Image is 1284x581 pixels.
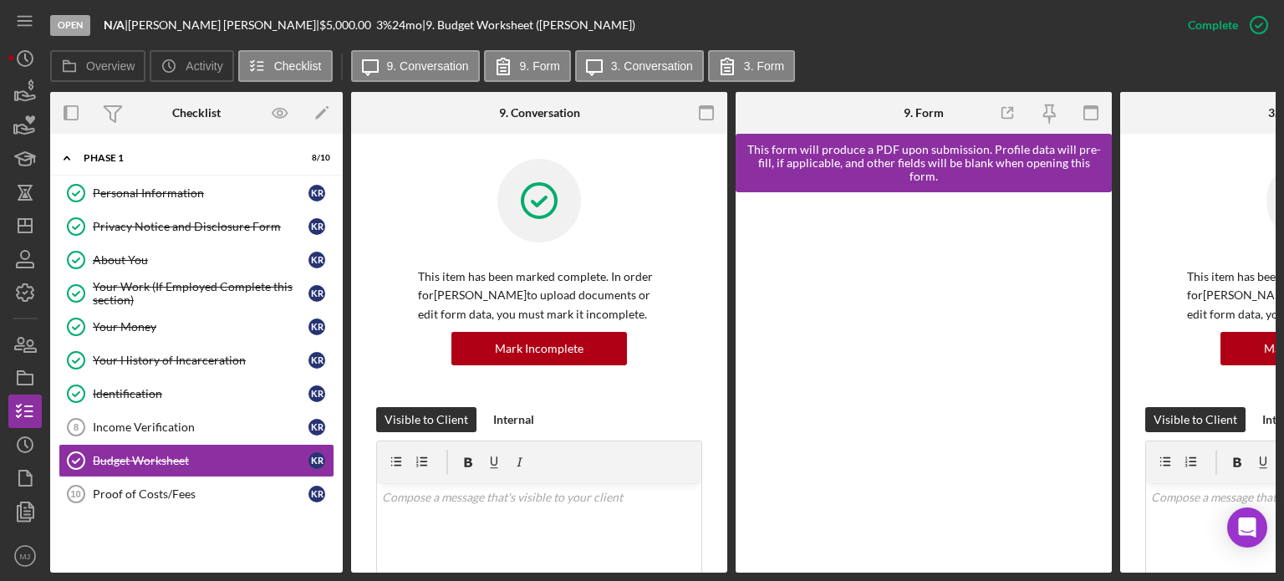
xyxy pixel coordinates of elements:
[1188,8,1238,42] div: Complete
[84,153,288,163] div: Phase 1
[8,539,42,573] button: MJ
[422,18,635,32] div: | 9. Budget Worksheet ([PERSON_NAME])
[308,419,325,436] div: K R
[59,410,334,444] a: 8Income VerificationKR
[1227,507,1267,548] div: Open Intercom Messenger
[59,210,334,243] a: Privacy Notice and Disclosure FormKR
[385,407,468,432] div: Visible to Client
[70,489,80,499] tspan: 10
[50,50,145,82] button: Overview
[387,59,469,73] label: 9. Conversation
[308,319,325,335] div: K R
[904,106,944,120] div: 9. Form
[376,18,392,32] div: 3 %
[484,50,571,82] button: 9. Form
[308,252,325,268] div: K R
[59,310,334,344] a: Your MoneyKR
[59,344,334,377] a: Your History of IncarcerationKR
[351,50,480,82] button: 9. Conversation
[93,354,308,367] div: Your History of Incarceration
[752,209,1097,556] iframe: Lenderfit form
[744,143,1103,183] div: This form will produce a PDF upon submission. Profile data will pre-fill, if applicable, and othe...
[308,486,325,502] div: K R
[74,422,79,432] tspan: 8
[59,176,334,210] a: Personal InformationKR
[93,387,308,400] div: Identification
[1171,8,1276,42] button: Complete
[495,332,583,365] div: Mark Incomplete
[308,452,325,469] div: K R
[238,50,333,82] button: Checklist
[308,352,325,369] div: K R
[104,18,128,32] div: |
[392,18,422,32] div: 24 mo
[93,220,308,233] div: Privacy Notice and Disclosure Form
[93,420,308,434] div: Income Verification
[575,50,704,82] button: 3. Conversation
[308,285,325,302] div: K R
[744,59,784,73] label: 3. Form
[376,407,476,432] button: Visible to Client
[451,332,627,365] button: Mark Incomplete
[86,59,135,73] label: Overview
[611,59,693,73] label: 3. Conversation
[104,18,125,32] b: N/A
[499,106,580,120] div: 9. Conversation
[59,243,334,277] a: About YouKR
[520,59,560,73] label: 9. Form
[493,407,534,432] div: Internal
[418,268,660,324] p: This item has been marked complete. In order for [PERSON_NAME] to upload documents or edit form d...
[59,377,334,410] a: IdentificationKR
[485,407,543,432] button: Internal
[308,218,325,235] div: K R
[308,385,325,402] div: K R
[93,280,308,307] div: Your Work (If Employed Complete this section)
[150,50,233,82] button: Activity
[93,487,308,501] div: Proof of Costs/Fees
[50,15,90,36] div: Open
[59,277,334,310] a: Your Work (If Employed Complete this section)KR
[186,59,222,73] label: Activity
[1145,407,1246,432] button: Visible to Client
[274,59,322,73] label: Checklist
[300,153,330,163] div: 8 / 10
[93,320,308,334] div: Your Money
[93,454,308,467] div: Budget Worksheet
[93,186,308,200] div: Personal Information
[93,253,308,267] div: About You
[172,106,221,120] div: Checklist
[708,50,795,82] button: 3. Form
[308,185,325,201] div: K R
[20,552,31,561] text: MJ
[59,477,334,511] a: 10Proof of Costs/FeesKR
[319,18,376,32] div: $5,000.00
[59,444,334,477] a: Budget WorksheetKR
[128,18,319,32] div: [PERSON_NAME] [PERSON_NAME] |
[1154,407,1237,432] div: Visible to Client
